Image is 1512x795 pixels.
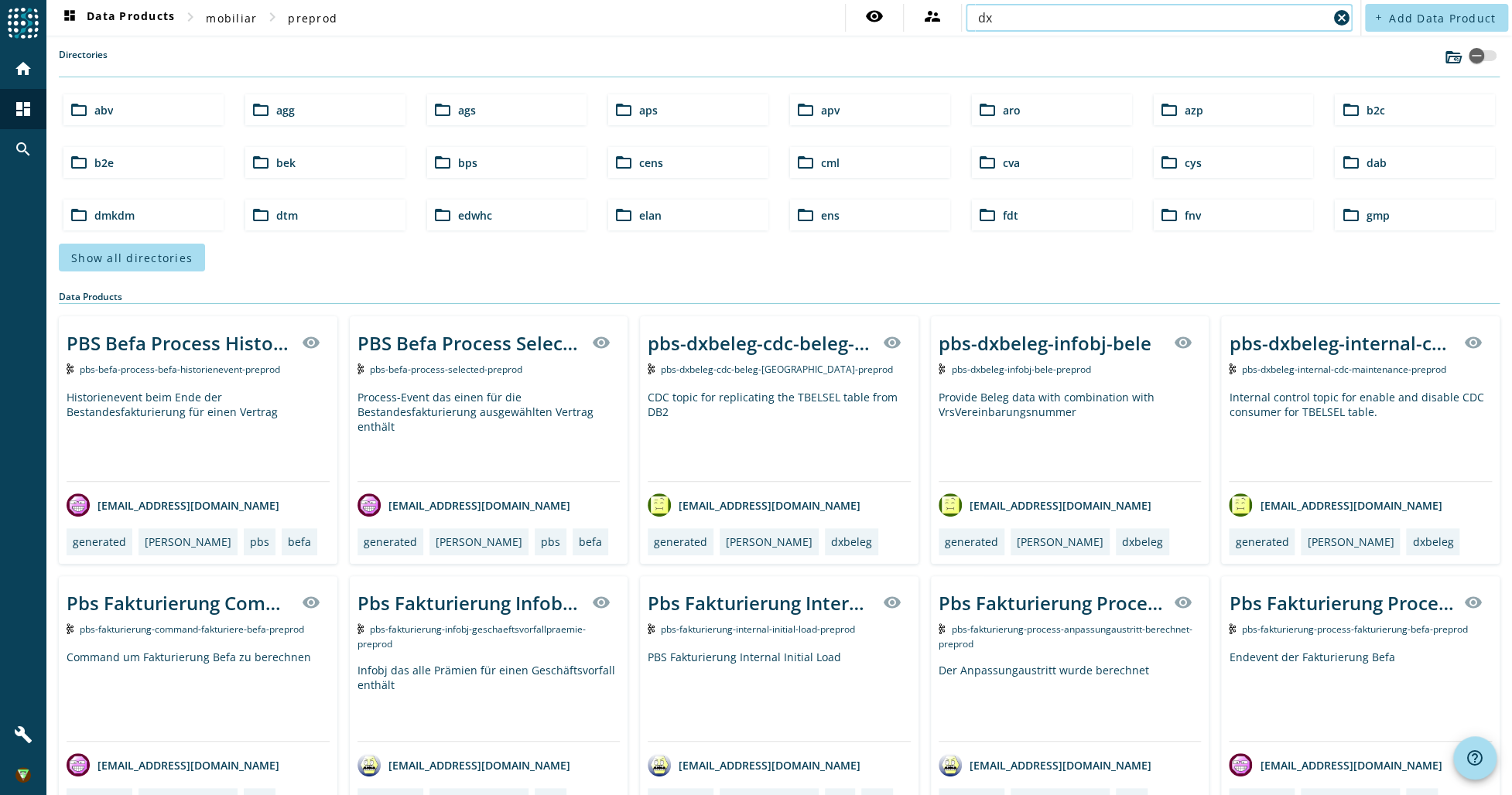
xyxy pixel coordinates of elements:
img: avatar [648,753,671,776]
span: Kafka Topic: pbs-dxbeleg-internal-cdc-maintenance-preprod [1242,363,1446,376]
div: PBS Fakturierung Internal Initial Load [648,650,911,741]
mat-icon: folder_open [251,206,270,224]
span: agg [276,103,295,118]
div: pbs [250,534,269,549]
mat-icon: folder_open [978,153,997,172]
span: elan [639,208,662,223]
div: Der Anpassungaustritt wurde berechnet [939,663,1202,741]
img: avatar [357,493,381,517]
img: Kafka Topic: pbs-fakturierung-process-anpassungaustritt-berechnet-preprod [939,623,946,634]
mat-icon: folder_open [796,153,815,172]
div: Pbs Fakturierung Internal Initial Load [648,590,874,616]
input: Search (% or * for wildcards) [978,9,1328,27]
mat-icon: folder_open [251,101,270,119]
span: edwhc [458,208,492,223]
mat-icon: cancel [1332,9,1351,27]
div: dxbeleg [1122,534,1163,549]
div: [EMAIL_ADDRESS][DOMAIN_NAME] [1229,753,1442,776]
div: Endevent der Fakturierung Befa [1229,650,1492,741]
mat-icon: visibility [865,7,884,26]
mat-icon: add [1374,13,1383,22]
img: Kafka Topic: pbs-befa-process-befa-historienevent-preprod [67,363,74,374]
span: Kafka Topic: pbs-fakturierung-internal-initial-load-preprod [661,623,855,636]
span: aps [639,103,658,118]
span: Kafka Topic: pbs-fakturierung-infobj-geschaeftsvorfallpraemie-preprod [357,623,587,650]
img: Kafka Topic: pbs-fakturierung-process-fakturierung-befa-preprod [1229,623,1236,634]
div: [PERSON_NAME] [1307,534,1394,549]
span: aro [1003,103,1021,118]
button: Show all directories [59,244,205,271]
mat-icon: folder_open [796,206,815,224]
span: dmkdm [94,208,135,223]
span: cml [821,155,840,170]
span: Kafka Topic: pbs-befa-process-selected-preprod [370,363,522,376]
span: azp [1185,103,1203,118]
button: Data Products [54,4,181,32]
div: Internal control topic for enable and disable CDC consumer for TBELSEL table. [1229,390,1492,481]
img: Kafka Topic: pbs-dxbeleg-internal-cdc-maintenance-preprod [1229,363,1236,374]
div: Historienevent beim Ende der Bestandesfakturierung für einen Vertrag [67,390,330,481]
span: Kafka Topic: pbs-fakturierung-process-anpassungaustritt-berechnet-preprod [939,623,1192,650]
mat-icon: home [14,60,32,78]
div: dxbeleg [831,534,872,549]
div: [PERSON_NAME] [145,534,231,549]
span: b2e [94,155,114,170]
mat-icon: visibility [883,593,901,612]
div: Pbs Fakturierung Command Fakturiere Befa [67,590,292,616]
img: 11564d625e1ef81f76cd95267eaef640 [15,767,31,783]
span: Show all directories [71,251,193,265]
span: dtm [276,208,298,223]
mat-icon: dashboard [14,100,32,118]
mat-icon: folder_open [1160,153,1178,172]
div: [PERSON_NAME] [436,534,522,549]
img: Kafka Topic: pbs-fakturierung-infobj-geschaeftsvorfallpraemie-preprod [357,623,364,634]
img: spoud-logo.svg [8,8,39,39]
mat-icon: folder_open [433,101,452,119]
mat-icon: folder_open [70,153,88,172]
img: avatar [1229,753,1252,776]
mat-icon: folder_open [70,101,88,119]
mat-icon: visibility [592,593,611,612]
span: fdt [1003,208,1018,223]
div: Infobj das alle Prämien für einen Geschäftsvorfall enthält [357,663,621,741]
label: Directories [59,48,108,77]
div: [EMAIL_ADDRESS][DOMAIN_NAME] [357,753,570,776]
div: [EMAIL_ADDRESS][DOMAIN_NAME] [67,753,279,776]
img: avatar [67,753,90,776]
div: [EMAIL_ADDRESS][DOMAIN_NAME] [939,753,1151,776]
span: Kafka Topic: pbs-dxbeleg-infobj-bele-preprod [951,363,1090,376]
div: Process-Event das einen für die Bestandesfakturierung ausgewählten Vertrag enthält [357,390,621,481]
mat-icon: folder_open [251,153,270,172]
div: [EMAIL_ADDRESS][DOMAIN_NAME] [648,493,860,517]
img: avatar [67,493,90,517]
div: pbs-dxbeleg-cdc-beleg-[GEOGRAPHIC_DATA] [648,330,874,356]
div: [EMAIL_ADDRESS][DOMAIN_NAME] [648,753,860,776]
div: PBS Befa Process Selected [357,330,583,356]
div: generated [73,534,126,549]
mat-icon: dashboard [60,9,79,27]
img: avatar [939,493,962,517]
span: bek [276,155,296,170]
mat-icon: folder_open [433,206,452,224]
div: befa [288,534,311,549]
div: CDC topic for replicating the TBELSEL table from DB2 [648,390,911,481]
mat-icon: visibility [1173,333,1192,352]
mat-icon: chevron_right [181,8,200,26]
span: Kafka Topic: pbs-fakturierung-command-fakturiere-befa-preprod [80,623,304,636]
span: ags [458,103,476,118]
div: befa [579,534,602,549]
button: preprod [282,4,344,32]
button: mobiliar [200,4,263,32]
mat-icon: help_outline [1466,749,1484,767]
mat-icon: visibility [1464,593,1483,612]
span: cens [639,155,663,170]
div: [EMAIL_ADDRESS][DOMAIN_NAME] [67,493,279,517]
div: [EMAIL_ADDRESS][DOMAIN_NAME] [357,493,570,517]
span: apv [821,103,840,118]
img: Kafka Topic: pbs-fakturierung-command-fakturiere-befa-preprod [67,623,74,634]
span: b2c [1366,103,1384,118]
div: generated [945,534,998,549]
mat-icon: chevron_right [263,8,282,26]
mat-icon: visibility [1464,333,1483,352]
span: ens [821,208,840,223]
